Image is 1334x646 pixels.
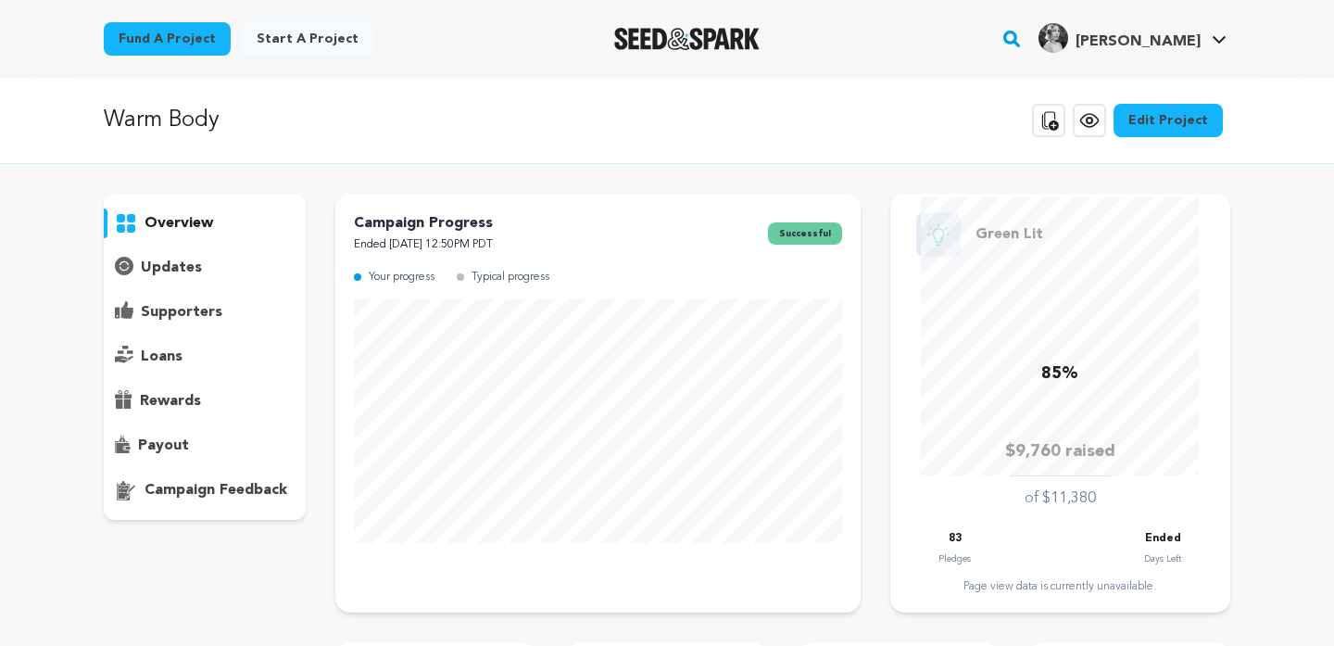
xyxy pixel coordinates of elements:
span: [PERSON_NAME] [1076,34,1201,49]
button: rewards [104,386,306,416]
button: loans [104,342,306,372]
p: Days Left [1144,550,1181,568]
img: Seed&Spark Logo Dark Mode [614,28,760,50]
p: Warm Body [104,104,220,137]
button: payout [104,431,306,461]
p: Your progress [369,267,434,288]
p: Typical progress [472,267,549,288]
button: supporters [104,298,306,327]
p: 83 [949,528,962,550]
span: successful [768,222,842,245]
a: Edit Project [1114,104,1223,137]
a: Seed&Spark Homepage [614,28,760,50]
p: updates [141,257,202,279]
a: Start a project [242,22,373,56]
p: 85% [1041,361,1078,387]
p: Ended [1145,528,1181,550]
p: payout [138,435,189,457]
a: Fund a project [104,22,231,56]
span: Nicole S.'s Profile [1035,19,1230,58]
p: rewards [140,390,201,412]
p: Pledges [938,550,971,568]
p: overview [145,212,213,234]
p: supporters [141,301,222,323]
a: Nicole S.'s Profile [1035,19,1230,53]
div: Nicole S.'s Profile [1038,23,1201,53]
p: loans [141,346,182,368]
img: 5a0282667a8d171d.jpg [1038,23,1068,53]
p: Campaign Progress [354,212,493,234]
p: of $11,380 [1025,488,1096,510]
p: campaign feedback [145,479,287,501]
div: Page view data is currently unavailable. [909,579,1212,594]
p: Ended [DATE] 12:50PM PDT [354,234,493,256]
button: overview [104,209,306,238]
button: campaign feedback [104,475,306,505]
button: updates [104,253,306,283]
